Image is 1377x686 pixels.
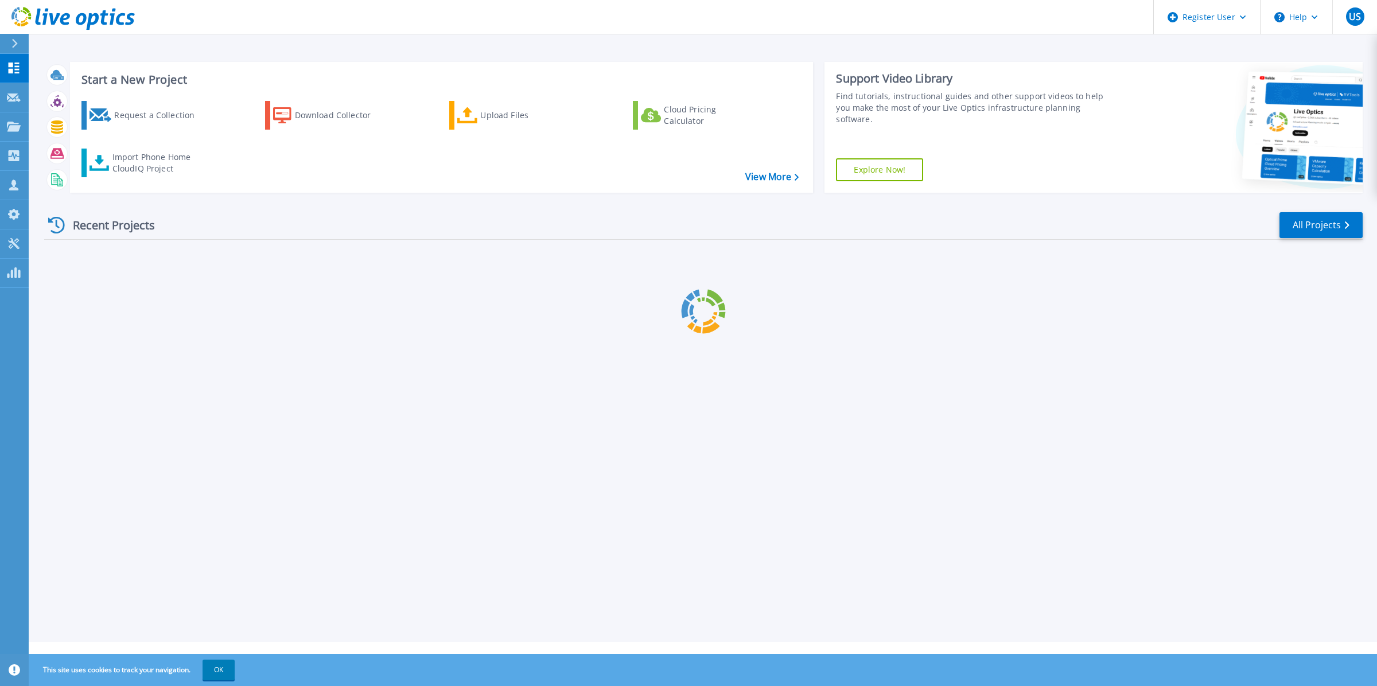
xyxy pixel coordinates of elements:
[1349,12,1361,21] span: US
[44,211,170,239] div: Recent Projects
[745,171,799,182] a: View More
[112,151,202,174] div: Import Phone Home CloudIQ Project
[480,104,572,127] div: Upload Files
[265,101,393,130] a: Download Collector
[1279,212,1363,238] a: All Projects
[203,660,235,680] button: OK
[32,660,235,680] span: This site uses cookies to track your navigation.
[664,104,756,127] div: Cloud Pricing Calculator
[836,71,1113,86] div: Support Video Library
[836,158,923,181] a: Explore Now!
[81,73,799,86] h3: Start a New Project
[449,101,577,130] a: Upload Files
[114,104,206,127] div: Request a Collection
[633,101,761,130] a: Cloud Pricing Calculator
[295,104,387,127] div: Download Collector
[836,91,1113,125] div: Find tutorials, instructional guides and other support videos to help you make the most of your L...
[81,101,209,130] a: Request a Collection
